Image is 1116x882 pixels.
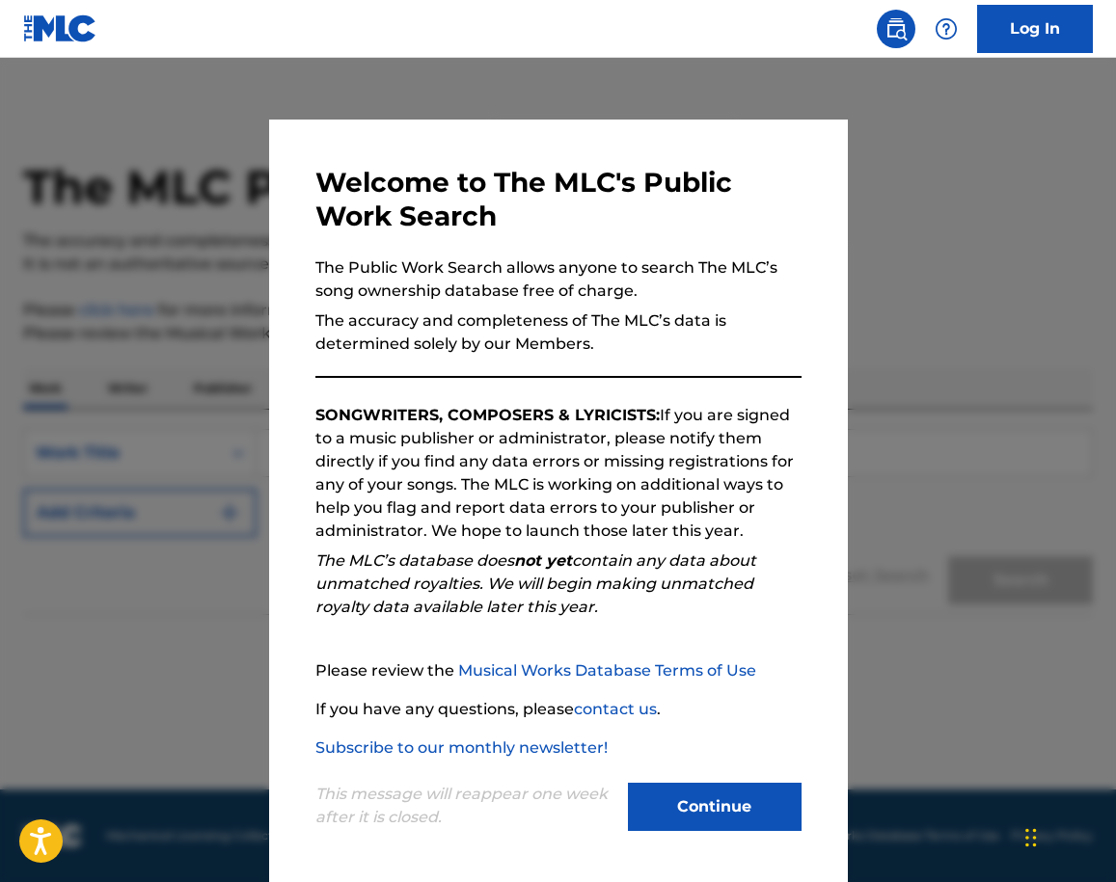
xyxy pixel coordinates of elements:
[315,256,802,303] p: The Public Work Search allows anyone to search The MLC’s song ownership database free of charge.
[628,783,802,831] button: Continue
[885,17,908,40] img: search
[458,661,756,680] a: Musical Works Database Terms of Use
[514,551,572,570] strong: not yet
[315,738,608,757] a: Subscribe to our monthly newsletter!
[315,698,802,721] p: If you have any questions, please .
[315,404,802,543] p: If you are signed to a music publisher or administrator, please notify them directly if you find ...
[977,5,1093,53] a: Log In
[315,783,616,829] p: This message will reappear one week after it is closed.
[315,659,802,682] p: Please review the
[315,551,756,616] em: The MLC’s database does contain any data about unmatched royalties. We will begin making unmatche...
[23,14,97,42] img: MLC Logo
[927,10,966,48] div: Help
[1025,809,1037,867] div: Drag
[315,309,802,356] p: The accuracy and completeness of The MLC’s data is determined solely by our Members.
[1020,789,1116,882] iframe: Chat Widget
[315,166,802,233] h3: Welcome to The MLC's Public Work Search
[315,406,660,424] strong: SONGWRITERS, COMPOSERS & LYRICISTS:
[574,700,657,718] a: contact us
[935,17,958,40] img: help
[877,10,915,48] a: Public Search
